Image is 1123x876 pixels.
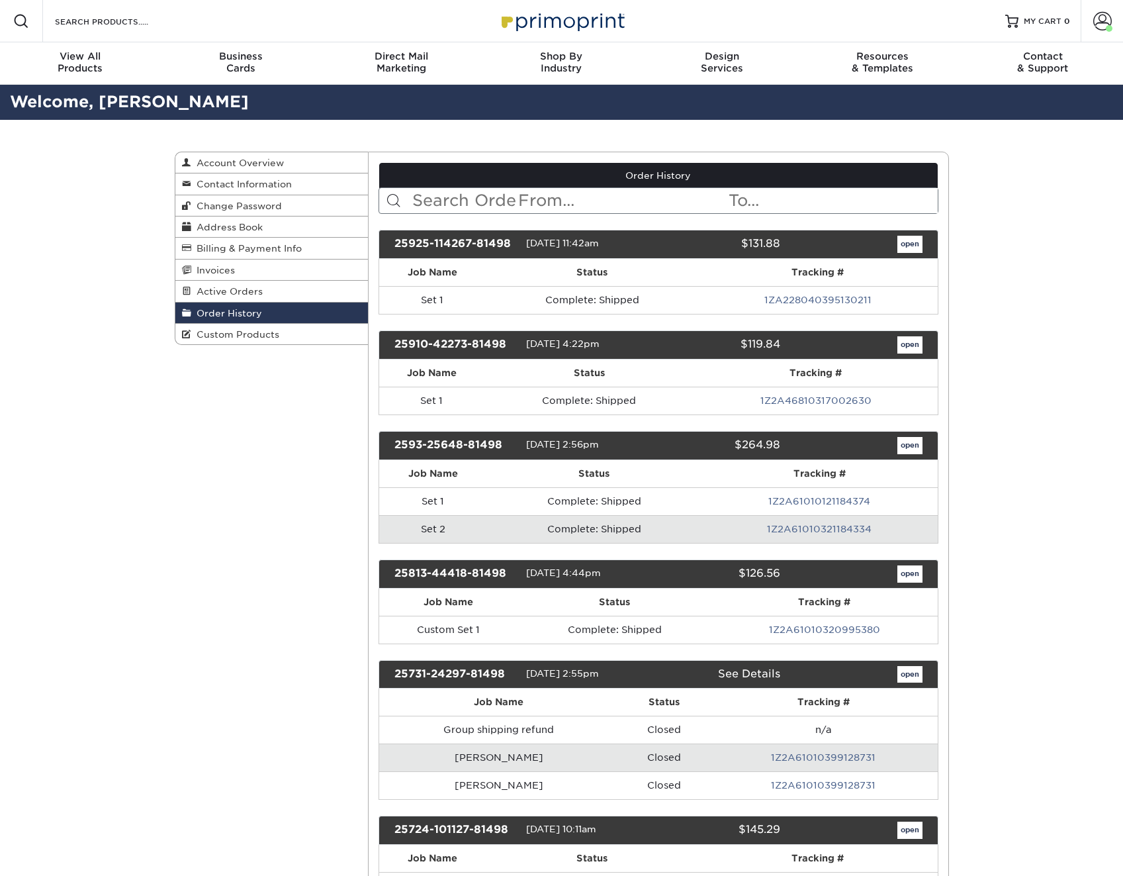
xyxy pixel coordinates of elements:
[897,336,922,354] a: open
[191,286,263,297] span: Active Orders
[175,195,369,217] a: Change Password
[384,666,526,683] div: 25731-24297-81498
[191,201,282,211] span: Change Password
[526,338,600,349] span: [DATE] 4:22pm
[411,188,517,213] input: Search Orders...
[484,387,694,414] td: Complete: Shipped
[481,50,641,62] span: Shop By
[191,329,279,340] span: Custom Products
[384,565,526,583] div: 25813-44418-81498
[379,360,484,387] th: Job Name
[649,565,790,583] div: $126.56
[649,437,790,454] div: $264.98
[694,360,938,387] th: Tracking #
[718,667,780,680] a: See Details
[175,260,369,281] a: Invoices
[160,50,320,62] span: Business
[191,179,292,189] span: Contact Information
[379,845,486,872] th: Job Name
[760,395,872,406] a: 1Z2A46810317002630
[897,666,922,683] a: open
[481,50,641,74] div: Industry
[379,460,486,487] th: Job Name
[768,496,870,507] a: 1Z2A61010121184374
[175,324,369,344] a: Custom Products
[384,236,526,253] div: 25925-114267-81498
[698,845,937,872] th: Tracking #
[767,524,872,534] a: 1Z2A61010321184334
[764,295,872,305] a: 1ZA228040395130211
[897,437,922,454] a: open
[379,616,517,644] td: Custom Set 1
[711,589,937,616] th: Tracking #
[709,689,937,716] th: Tracking #
[379,163,938,188] a: Order History
[379,387,484,414] td: Set 1
[701,460,938,487] th: Tracking #
[963,50,1123,74] div: & Support
[191,222,263,232] span: Address Book
[160,42,320,85] a: BusinessCards
[486,460,701,487] th: Status
[1064,17,1070,26] span: 0
[649,822,790,839] div: $145.29
[619,744,709,771] td: Closed
[160,50,320,74] div: Cards
[486,845,699,872] th: Status
[526,238,599,248] span: [DATE] 11:42am
[379,259,486,286] th: Job Name
[526,668,599,679] span: [DATE] 2:55pm
[649,336,790,354] div: $119.84
[517,188,727,213] input: From...
[517,589,712,616] th: Status
[897,565,922,583] a: open
[526,567,601,578] span: [DATE] 4:44pm
[54,13,183,29] input: SEARCH PRODUCTS.....
[642,50,802,62] span: Design
[526,439,599,450] span: [DATE] 2:56pm
[379,744,619,771] td: [PERSON_NAME]
[384,437,526,454] div: 2593-25648-81498
[642,50,802,74] div: Services
[191,265,235,275] span: Invoices
[727,188,938,213] input: To...
[802,50,962,74] div: & Templates
[619,771,709,799] td: Closed
[191,158,284,168] span: Account Overview
[175,173,369,195] a: Contact Information
[897,822,922,839] a: open
[379,771,619,799] td: [PERSON_NAME]
[481,42,641,85] a: Shop ByIndustry
[321,50,481,74] div: Marketing
[526,824,596,835] span: [DATE] 10:11am
[649,236,790,253] div: $131.88
[379,689,619,716] th: Job Name
[175,238,369,259] a: Billing & Payment Info
[379,716,619,744] td: Group shipping refund
[709,716,937,744] td: n/a
[642,42,802,85] a: DesignServices
[802,42,962,85] a: Resources& Templates
[379,286,486,314] td: Set 1
[771,752,876,763] a: 1Z2A61010399128731
[379,515,486,543] td: Set 2
[963,42,1123,85] a: Contact& Support
[191,308,262,318] span: Order History
[175,281,369,302] a: Active Orders
[698,259,937,286] th: Tracking #
[384,822,526,839] div: 25724-101127-81498
[486,515,701,543] td: Complete: Shipped
[517,616,712,644] td: Complete: Shipped
[484,360,694,387] th: Status
[486,487,701,515] td: Complete: Shipped
[496,7,628,35] img: Primoprint
[175,152,369,173] a: Account Overview
[321,42,481,85] a: Direct MailMarketing
[191,243,302,254] span: Billing & Payment Info
[619,716,709,744] td: Closed
[379,487,486,515] td: Set 1
[486,286,699,314] td: Complete: Shipped
[963,50,1123,62] span: Contact
[175,217,369,238] a: Address Book
[384,336,526,354] div: 25910-42273-81498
